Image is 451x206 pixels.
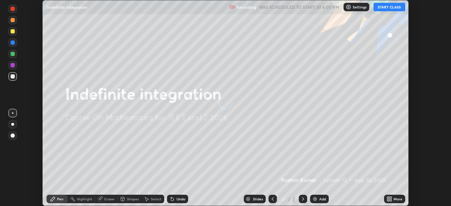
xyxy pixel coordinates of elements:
div: Undo [177,197,185,201]
div: More [394,197,402,201]
div: Highlight [77,197,92,201]
img: class-settings-icons [346,4,351,10]
img: add-slide-button [312,196,318,202]
p: Settings [353,5,366,9]
img: recording.375f2c34.svg [229,4,235,10]
div: Eraser [104,197,115,201]
div: 2 [280,197,287,201]
div: Pen [57,197,63,201]
p: Recording [236,5,256,10]
div: / [288,197,290,201]
h5: WAS SCHEDULED TO START AT 6:00 PM [259,4,339,10]
div: Shapes [127,197,139,201]
div: Add [319,197,326,201]
div: 2 [292,196,296,202]
div: Slides [253,197,263,201]
div: Select [151,197,161,201]
p: Indefinite integration [47,4,87,10]
button: START CLASS [373,3,405,11]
